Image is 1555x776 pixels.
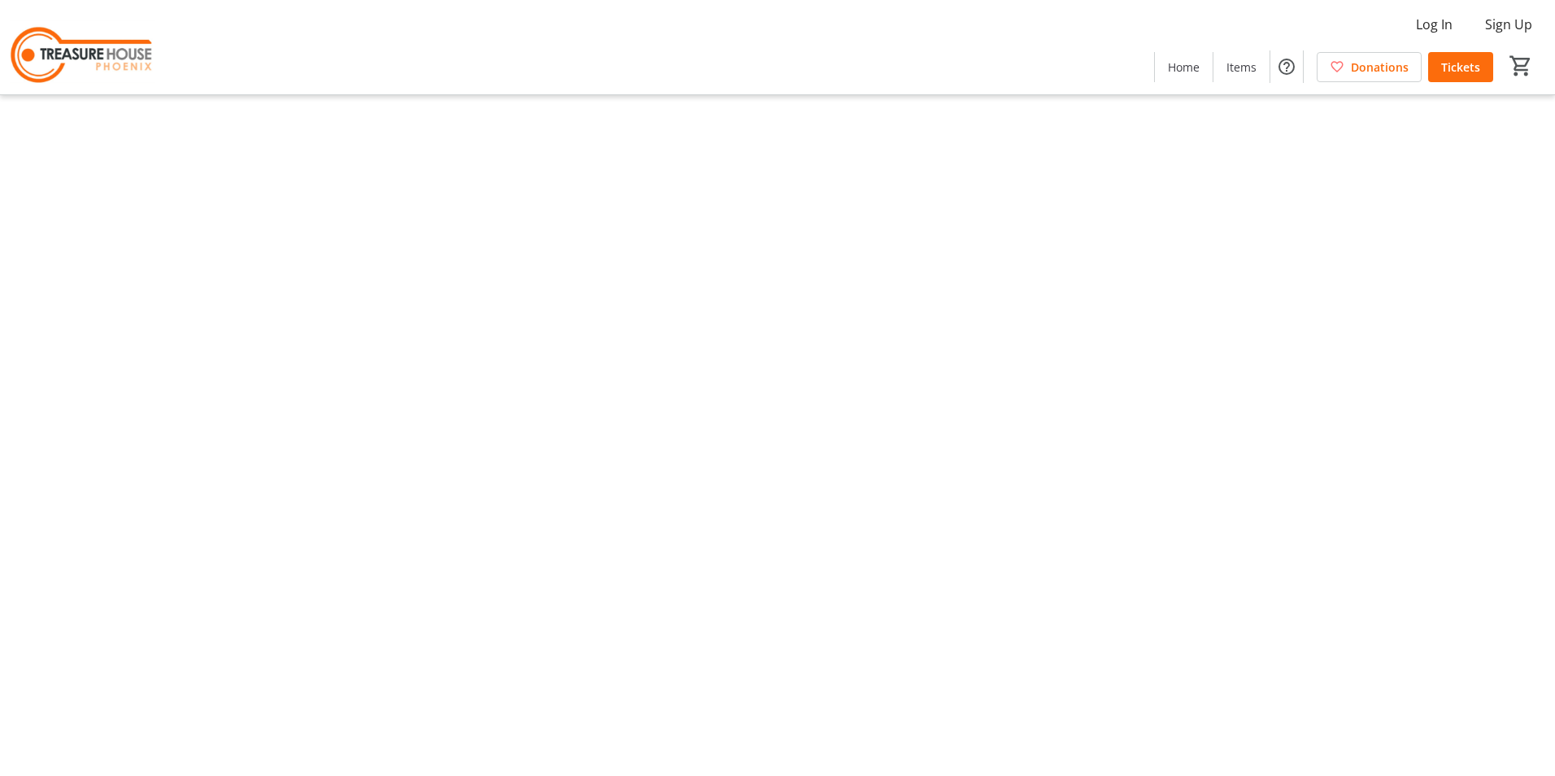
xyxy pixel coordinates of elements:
button: Sign Up [1472,11,1545,37]
a: Items [1213,52,1270,82]
button: Cart [1506,51,1535,81]
span: Home [1168,59,1200,76]
button: Help [1270,50,1303,83]
span: Log In [1416,15,1453,34]
button: Log In [1403,11,1466,37]
a: Tickets [1428,52,1493,82]
a: Home [1155,52,1213,82]
img: Treasure House's Logo [10,7,155,88]
span: Tickets [1441,59,1480,76]
span: Donations [1351,59,1409,76]
span: Sign Up [1485,15,1532,34]
a: Donations [1317,52,1422,82]
span: Items [1226,59,1257,76]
